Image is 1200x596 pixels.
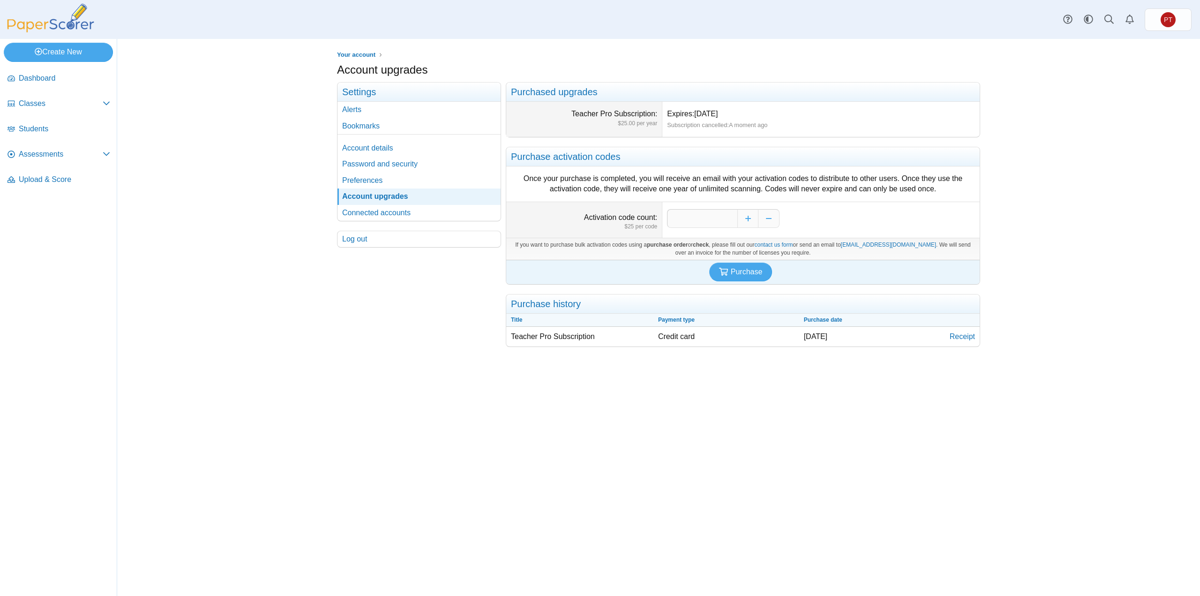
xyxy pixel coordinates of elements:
[19,149,103,159] span: Assessments
[1161,12,1176,27] span: Pamela Trafford
[337,173,501,189] a: Preferences
[841,241,936,248] a: [EMAIL_ADDRESS][DOMAIN_NAME]
[506,147,980,166] h2: Purchase activation codes
[731,268,763,276] span: Purchase
[4,143,114,166] a: Assessments
[4,4,97,32] img: PaperScorer
[337,140,501,156] a: Account details
[729,121,768,128] time: Sep 10, 2025 at 10:18 AM
[506,294,980,314] h2: Purchase history
[799,314,945,327] th: Purchase date
[337,231,501,247] a: Log out
[1119,9,1140,30] a: Alerts
[693,241,709,248] b: check
[335,49,378,61] a: Your account
[337,51,375,58] span: Your account
[662,102,980,137] dd: Expires:
[804,332,827,340] time: Jan 30, 2025 at 11:25 AM
[758,209,780,228] button: Decrease
[653,327,799,347] td: Credit card
[19,73,110,83] span: Dashboard
[653,314,799,327] th: Payment type
[4,93,114,115] a: Classes
[337,156,501,172] a: Password and security
[19,174,110,185] span: Upload & Score
[945,327,980,347] a: Receipt
[667,121,767,128] small: Subscription cancelled:
[506,238,980,260] div: If you want to purchase bulk activation codes using a or , please fill out our or send an email t...
[337,83,501,102] h3: Settings
[1164,16,1172,23] span: Pamela Trafford
[337,205,501,221] a: Connected accounts
[337,118,501,134] a: Bookmarks
[506,314,653,327] th: Title
[709,263,772,281] button: Purchase
[737,209,758,228] button: Increase
[4,26,97,34] a: PaperScorer
[506,327,653,347] td: Teacher Pro Subscription
[1145,8,1192,31] a: Pamela Trafford
[4,43,113,61] a: Create New
[511,223,657,231] dfn: $25 per code
[4,169,114,191] a: Upload & Score
[4,118,114,141] a: Students
[337,62,427,78] h1: Account upgrades
[511,174,975,195] div: Once your purchase is completed, you will receive an email with your activation codes to distribu...
[755,241,793,248] a: contact us form
[337,102,501,118] a: Alerts
[337,189,501,204] a: Account upgrades
[19,124,110,134] span: Students
[571,110,657,118] label: Teacher Pro Subscription
[4,68,114,90] a: Dashboard
[511,120,657,128] dfn: $25.00 per year
[584,213,658,221] label: Activation code count
[647,241,688,248] b: purchase order
[19,98,103,109] span: Classes
[694,110,718,118] time: Jan 30, 2026 at 11:25 AM
[506,83,980,102] h2: Purchased upgrades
